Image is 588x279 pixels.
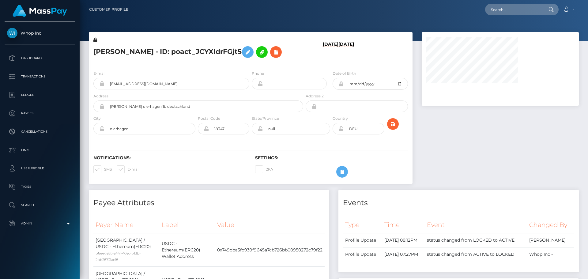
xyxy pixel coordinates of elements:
label: SMS [93,165,112,173]
h4: Payee Attributes [93,198,325,208]
p: Dashboard [7,54,73,63]
td: [DATE] 08:12PM [382,233,424,247]
th: Label [160,217,215,233]
p: Admin [7,219,73,228]
input: Search... [485,4,543,15]
label: Address [93,93,108,99]
h6: Notifications: [93,155,246,160]
a: User Profile [5,161,75,176]
p: Payees [7,109,73,118]
th: Payer Name [93,217,160,233]
label: State/Province [252,116,279,121]
th: Time [382,217,424,233]
label: Address 2 [306,93,324,99]
h6: [DATE] [323,42,338,63]
h5: [PERSON_NAME] - ID: poact_JCYXIdrFGjt5 [93,43,300,61]
td: status changed from ACTIVE to LOCKED [425,247,527,262]
label: E-mail [93,71,105,76]
h6: [DATE] [338,42,354,63]
label: Postal Code [198,116,220,121]
a: Payees [5,106,75,121]
td: 0x749dba3fd939f9645a7cb726bb00950272c79f22 [215,233,325,267]
td: Whop Inc - [527,247,574,262]
a: Transactions [5,69,75,84]
a: Customer Profile [89,3,128,16]
label: Country [333,116,348,121]
a: Links [5,142,75,158]
th: Event [425,217,527,233]
h4: Events [343,198,574,208]
label: City [93,116,101,121]
label: Date of Birth [333,71,356,76]
label: 2FA [255,165,273,173]
td: status changed from LOCKED to ACTIVE [425,233,527,247]
small: b6ee6a85-a44f-40ac-b13b-2bb38731acf8 [96,251,141,262]
a: Taxes [5,179,75,194]
a: Dashboard [5,51,75,66]
a: Ledger [5,87,75,103]
label: Phone [252,71,264,76]
p: Links [7,145,73,155]
td: [DATE] 07:27PM [382,247,424,262]
a: Cancellations [5,124,75,139]
a: Search [5,198,75,213]
p: Search [7,201,73,210]
th: Changed By [527,217,574,233]
h6: Settings: [255,155,408,160]
span: Whop Inc [5,30,75,36]
p: Ledger [7,90,73,100]
img: Whop Inc [7,28,17,38]
a: Admin [5,216,75,231]
th: Value [215,217,325,233]
td: USDC - Ethereum(ERC20) Wallet Address [160,233,215,267]
td: Profile Update [343,233,382,247]
img: MassPay Logo [13,5,67,17]
p: Transactions [7,72,73,81]
td: Profile Update [343,247,382,262]
p: Cancellations [7,127,73,136]
td: [PERSON_NAME] [527,233,574,247]
p: Taxes [7,182,73,191]
label: E-mail [117,165,139,173]
td: [GEOGRAPHIC_DATA] / USDC - Ethereum(ERC20) [93,233,160,267]
p: User Profile [7,164,73,173]
th: Type [343,217,382,233]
